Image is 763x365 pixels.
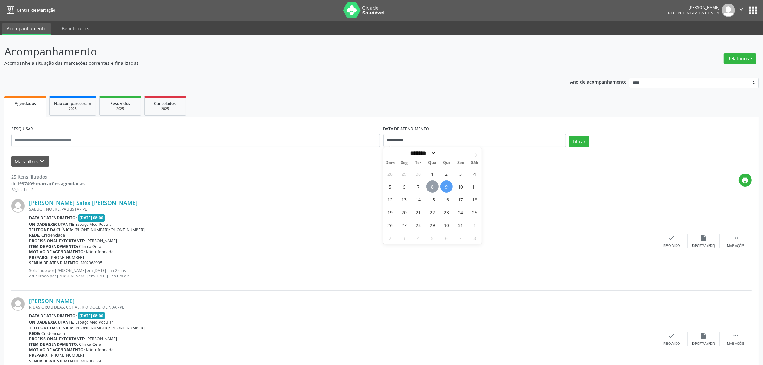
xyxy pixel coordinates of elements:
[154,101,176,106] span: Cancelados
[29,358,80,364] b: Senha de atendimento:
[569,136,589,147] button: Filtrar
[722,4,735,17] img: img
[11,199,25,213] img: img
[454,193,467,206] span: Outubro 17, 2025
[81,260,103,266] span: M02968995
[668,10,719,16] span: Recepcionista da clínica
[78,214,105,222] span: [DATE] 08:00
[75,325,145,331] span: [PHONE_NUMBER]/[PHONE_NUMBER]
[426,167,439,180] span: Outubro 1, 2025
[469,206,481,218] span: Outubro 25, 2025
[440,193,453,206] span: Outubro 16, 2025
[412,219,425,231] span: Outubro 28, 2025
[29,331,40,336] b: Rede:
[383,161,397,165] span: Dom
[700,332,707,339] i: insert_drive_file
[29,342,78,347] b: Item de agendamento:
[440,161,454,165] span: Qui
[11,180,85,187] div: de
[727,342,744,346] div: Mais ações
[29,233,40,238] b: Rede:
[79,342,103,347] span: Clinica Geral
[440,232,453,244] span: Novembro 6, 2025
[29,255,49,260] b: Preparo:
[86,249,114,255] span: Não informado
[426,161,440,165] span: Qua
[732,234,739,242] i: 
[29,313,77,318] b: Data de atendimento:
[663,342,680,346] div: Resolvido
[384,180,396,193] span: Outubro 5, 2025
[398,219,411,231] span: Outubro 27, 2025
[440,206,453,218] span: Outubro 23, 2025
[727,244,744,248] div: Mais ações
[87,336,117,342] span: [PERSON_NAME]
[454,206,467,218] span: Outubro 24, 2025
[384,232,396,244] span: Novembro 2, 2025
[436,150,457,157] input: Year
[411,161,426,165] span: Ter
[440,219,453,231] span: Outubro 30, 2025
[104,106,136,111] div: 2025
[469,193,481,206] span: Outubro 18, 2025
[81,358,103,364] span: M02968560
[412,180,425,193] span: Outubro 7, 2025
[29,319,74,325] b: Unidade executante:
[384,219,396,231] span: Outubro 26, 2025
[29,347,85,352] b: Motivo de agendamento:
[383,124,429,134] label: DATA DE ATENDIMENTO
[29,199,137,206] a: [PERSON_NAME] Sales [PERSON_NAME]
[735,4,747,17] button: 
[42,233,65,238] span: Credenciada
[454,161,468,165] span: Sex
[570,78,627,86] p: Ano de acompanhamento
[29,352,49,358] b: Preparo:
[384,206,396,218] span: Outubro 19, 2025
[54,106,91,111] div: 2025
[57,23,94,34] a: Beneficiários
[454,167,467,180] span: Outubro 3, 2025
[11,297,25,311] img: img
[15,101,36,106] span: Agendados
[50,352,84,358] span: [PHONE_NUMBER]
[692,244,715,248] div: Exportar (PDF)
[29,207,656,212] div: SABUGI , NOBRE, PAULISTA - PE
[668,234,675,242] i: check
[110,101,130,106] span: Resolvidos
[426,206,439,218] span: Outubro 22, 2025
[29,260,80,266] b: Senha de atendimento:
[469,180,481,193] span: Outubro 11, 2025
[469,219,481,231] span: Novembro 1, 2025
[29,215,77,221] b: Data de atendimento:
[11,187,85,192] div: Página 1 de 2
[29,222,74,227] b: Unidade executante:
[440,180,453,193] span: Outubro 9, 2025
[4,60,532,66] p: Acompanhe a situação das marcações correntes e finalizadas
[412,167,425,180] span: Setembro 30, 2025
[78,312,105,319] span: [DATE] 08:00
[2,23,51,35] a: Acompanhamento
[747,5,759,16] button: apps
[700,234,707,242] i: insert_drive_file
[663,244,680,248] div: Resolvido
[468,161,482,165] span: Sáb
[79,244,103,249] span: Clinica Geral
[412,206,425,218] span: Outubro 21, 2025
[42,331,65,336] span: Credenciada
[384,167,396,180] span: Setembro 28, 2025
[469,232,481,244] span: Novembro 8, 2025
[398,167,411,180] span: Setembro 29, 2025
[454,180,467,193] span: Outubro 10, 2025
[469,167,481,180] span: Outubro 4, 2025
[11,156,49,167] button: Mais filtroskeyboard_arrow_down
[384,193,396,206] span: Outubro 12, 2025
[29,304,656,310] div: R DAS ORQUIDEAS, COHAB, RIO DOCE, OLINDA - PE
[29,336,85,342] b: Profissional executante:
[29,238,85,243] b: Profissional executante:
[426,193,439,206] span: Outubro 15, 2025
[17,7,55,13] span: Central de Marcação
[29,268,656,279] p: Solicitado por [PERSON_NAME] em [DATE] - há 2 dias Atualizado por [PERSON_NAME] em [DATE] - há um...
[11,124,33,134] label: PESQUISAR
[149,106,181,111] div: 2025
[412,232,425,244] span: Novembro 4, 2025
